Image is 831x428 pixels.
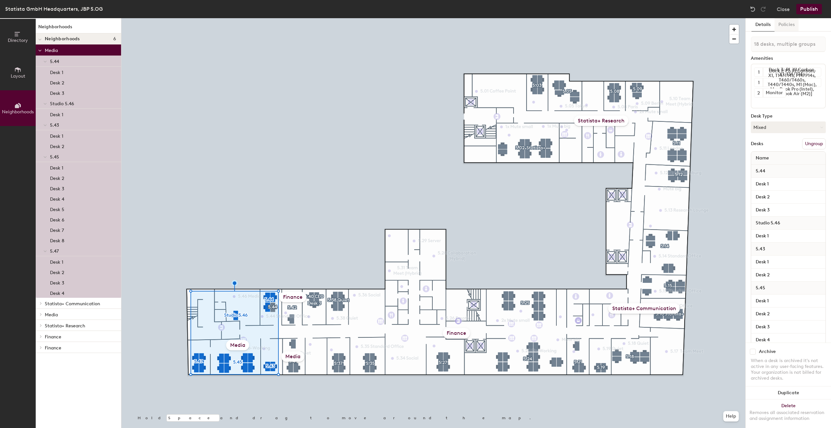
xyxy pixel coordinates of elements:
[754,89,763,97] button: 2
[50,154,59,160] span: 5.45
[746,399,831,428] button: DeleteRemoves all associated reservation and assignment information
[751,114,826,119] div: Desk Type
[752,243,768,255] span: 5.43
[36,23,121,33] h1: Neighborhoods
[775,18,799,31] button: Policies
[746,386,831,399] button: Duplicate
[45,321,116,330] p: Statista+ Research
[50,248,59,254] span: 5.47
[757,90,760,96] span: 2
[50,68,63,75] p: Desk 1
[759,349,776,354] div: Archive
[279,292,306,302] div: Finance
[751,141,763,146] div: Desks
[752,206,824,215] input: Unnamed desk
[763,89,786,97] div: Monitor
[50,184,64,192] p: Desk 3
[50,278,64,286] p: Desk 3
[752,296,824,306] input: Unnamed desk
[50,89,64,96] p: Desk 3
[11,73,25,79] span: Layout
[50,195,64,202] p: Desk 4
[45,46,116,54] p: Media
[752,282,768,294] span: 5.45
[50,226,64,233] p: Desk 7
[50,163,63,171] p: Desk 1
[443,328,470,338] div: Finance
[50,101,74,107] span: Studio 5.46
[751,18,775,31] button: Details
[50,122,59,128] span: 5.43
[281,351,304,362] div: Media
[752,335,824,345] input: Unnamed desk
[752,217,783,229] span: Studio 5.46
[45,310,116,319] p: Media
[751,358,826,381] div: When a desk is archived it's not active in any user-facing features. Your organization is not bil...
[50,59,59,64] span: 5.44
[760,6,766,12] img: Redo
[608,303,680,314] div: Statista+ Communication
[50,268,64,275] p: Desk 2
[50,215,64,223] p: Desk 6
[751,56,826,61] div: Amenities
[50,205,64,212] p: Desk 5
[763,78,821,87] div: Dock 1: P1, X1 Carbon, X1, T14/T14s, P14/P14s, T460/T460s, T440/T440s, M1 (Mac), MacBook Pro (Int...
[50,78,64,86] p: Desk 2
[752,322,824,332] input: Unnamed desk
[226,340,249,350] div: Media
[574,116,628,126] div: Statista+ Research
[752,309,824,319] input: Unnamed desk
[752,152,772,164] span: Name
[750,6,756,12] img: Undo
[45,343,116,352] p: Finance
[752,193,824,202] input: Unnamed desk
[50,174,64,181] p: Desk 2
[50,258,63,265] p: Desk 1
[750,410,827,422] div: Removes all associated reservation and assignment information
[752,180,824,189] input: Unnamed desk
[723,411,739,422] button: Help
[751,121,826,133] button: Mixed
[752,165,769,177] span: 5.44
[752,258,824,267] input: Unnamed desk
[45,332,116,341] p: Finance
[2,109,34,115] span: Neighborhoods
[754,78,763,87] button: 1
[752,271,824,280] input: Unnamed desk
[777,4,790,14] button: Close
[50,132,63,139] p: Desk 1
[763,68,821,76] div: Dock 3: P1, X1 Carbon, X1, T14/T14s
[5,5,103,13] div: Statista GmbH Headquarters, JBP 5.OG
[752,232,824,241] input: Unnamed desk
[113,36,116,42] span: 6
[8,38,28,43] span: Directory
[50,236,64,244] p: Desk 8
[802,138,826,149] button: Ungroup
[758,79,760,86] span: 1
[50,142,64,149] p: Desk 2
[758,69,760,76] span: 1
[796,4,822,14] button: Publish
[45,36,80,42] span: Neighborhoods
[45,299,116,308] p: Statista+ Communication
[754,68,763,76] button: 1
[50,289,64,296] p: Desk 4
[50,110,63,118] p: Desk 1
